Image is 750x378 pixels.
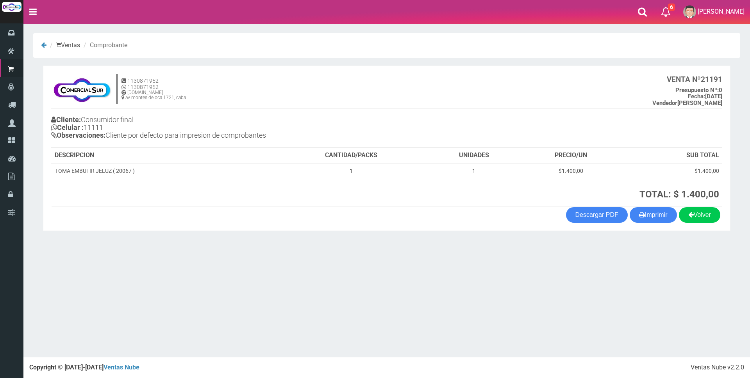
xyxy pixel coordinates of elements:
h6: [DOMAIN_NAME] av montes de oca 1721, caba [121,90,186,100]
td: TOMA EMBUTIR JELUZ ( 20067 ) [52,163,275,178]
td: $1.400,00 [521,163,621,178]
b: [PERSON_NAME] [652,99,722,106]
b: Observaciones: [51,131,105,139]
strong: Presupuesto Nº: [675,87,719,94]
li: Ventas [48,41,80,50]
th: UNIDADES [427,148,521,163]
img: f695dc5f3a855ddc19300c990e0c55a2.jpg [51,74,112,105]
th: SUB TOTAL [621,148,722,163]
a: Volver [679,207,720,223]
img: Logo grande [2,2,21,12]
td: 1 [275,163,427,178]
b: Cliente: [51,115,81,124]
td: 1 [427,163,521,178]
b: [DATE] [688,93,722,100]
td: $1.400,00 [621,163,722,178]
th: CANTIDAD/PACKS [275,148,427,163]
b: Celular : [51,123,84,131]
h5: 1130871952 1130871952 [121,78,186,90]
a: Ventas Nube [104,364,139,371]
img: User Image [683,5,696,18]
strong: Copyright © [DATE]-[DATE] [29,364,139,371]
th: PRECIO/UN [521,148,621,163]
span: 6 [668,4,675,11]
strong: VENTA Nº [667,75,701,84]
strong: Fecha: [688,93,705,100]
strong: TOTAL: $ 1.400,00 [639,189,719,200]
b: 21191 [667,75,722,84]
b: 0 [675,87,722,94]
th: DESCRIPCION [52,148,275,163]
strong: Vendedor [652,99,677,106]
li: Comprobante [82,41,127,50]
div: Ventas Nube v2.2.0 [691,363,744,372]
h4: Consumidor final 11111 Cliente por defecto para impresion de comprobantes [51,114,387,143]
button: Imprimir [630,207,677,223]
a: Descargar PDF [566,207,628,223]
span: [PERSON_NAME] [698,8,745,15]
